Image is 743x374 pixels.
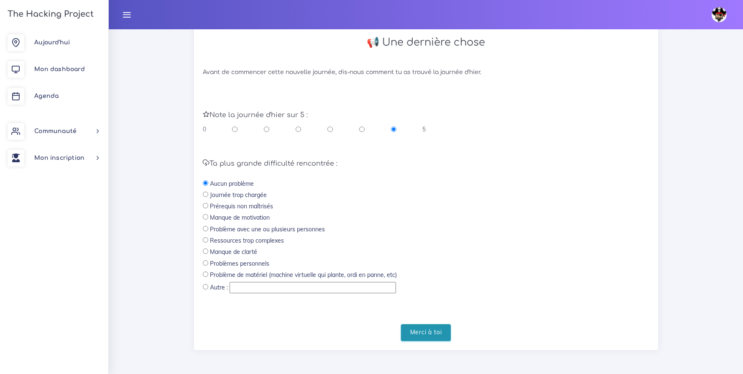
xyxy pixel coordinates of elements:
[5,10,94,19] h3: The Hacking Project
[210,179,254,188] label: Aucun problème
[401,324,451,341] input: Merci à toi
[34,39,70,46] span: Aujourd'hui
[34,128,77,134] span: Communauté
[210,283,228,292] label: Autre :
[34,155,84,161] span: Mon inscription
[210,213,270,222] label: Manque de motivation
[210,191,267,199] label: Journée trop chargée
[203,125,426,133] div: 0 5
[203,111,649,119] h5: Note la journée d'hier sur 5 :
[203,160,649,168] h5: Ta plus grande difficulté rencontrée :
[210,248,257,256] label: Manque de clarté
[210,225,325,233] label: Problème avec une ou plusieurs personnes
[203,36,649,49] h2: 📢 Une dernière chose
[210,202,273,210] label: Prérequis non maîtrisés
[210,271,397,279] label: Problème de matériel (machine virtuelle qui plante, ordi en panne, etc)
[210,236,284,245] label: Ressources trop complexes
[210,259,269,268] label: Problèmes personnels
[712,7,727,22] img: avatar
[34,66,85,72] span: Mon dashboard
[203,69,649,76] h6: Avant de commencer cette nouvelle journée, dis-nous comment tu as trouvé la journée d'hier.
[34,93,59,99] span: Agenda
